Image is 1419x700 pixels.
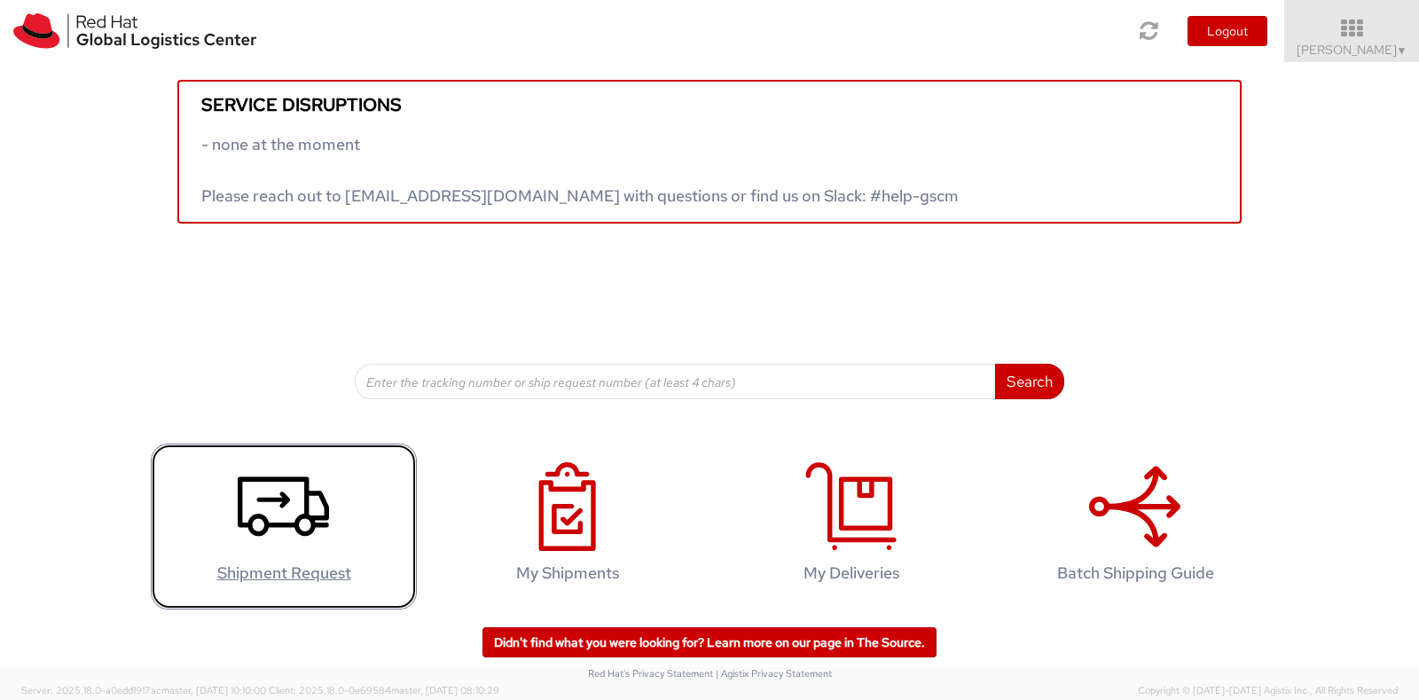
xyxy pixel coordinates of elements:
[151,444,417,610] a: Shipment Request
[201,134,959,206] span: - none at the moment Please reach out to [EMAIL_ADDRESS][DOMAIN_NAME] with questions or find us o...
[1138,684,1398,698] span: Copyright © [DATE]-[DATE] Agistix Inc., All Rights Reserved
[1397,43,1407,58] span: ▼
[453,564,682,582] h4: My Shipments
[1002,444,1268,610] a: Batch Shipping Guide
[21,684,266,696] span: Server: 2025.18.0-a0edd1917ac
[1297,42,1407,58] span: [PERSON_NAME]
[177,80,1242,224] a: Service disruptions - none at the moment Please reach out to [EMAIL_ADDRESS][DOMAIN_NAME] with qu...
[1188,16,1267,46] button: Logout
[1021,564,1250,582] h4: Batch Shipping Guide
[588,667,713,680] a: Red Hat's Privacy Statement
[169,564,398,582] h4: Shipment Request
[201,95,1218,114] h5: Service disruptions
[13,13,256,49] img: rh-logistics-00dfa346123c4ec078e1.svg
[391,684,499,696] span: master, [DATE] 08:10:29
[161,684,266,696] span: master, [DATE] 10:10:00
[718,444,984,610] a: My Deliveries
[737,564,966,582] h4: My Deliveries
[435,444,701,610] a: My Shipments
[716,667,832,680] a: | Agistix Privacy Statement
[355,364,996,399] input: Enter the tracking number or ship request number (at least 4 chars)
[269,684,499,696] span: Client: 2025.18.0-0e69584
[482,627,937,657] a: Didn't find what you were looking for? Learn more on our page in The Source.
[995,364,1064,399] button: Search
